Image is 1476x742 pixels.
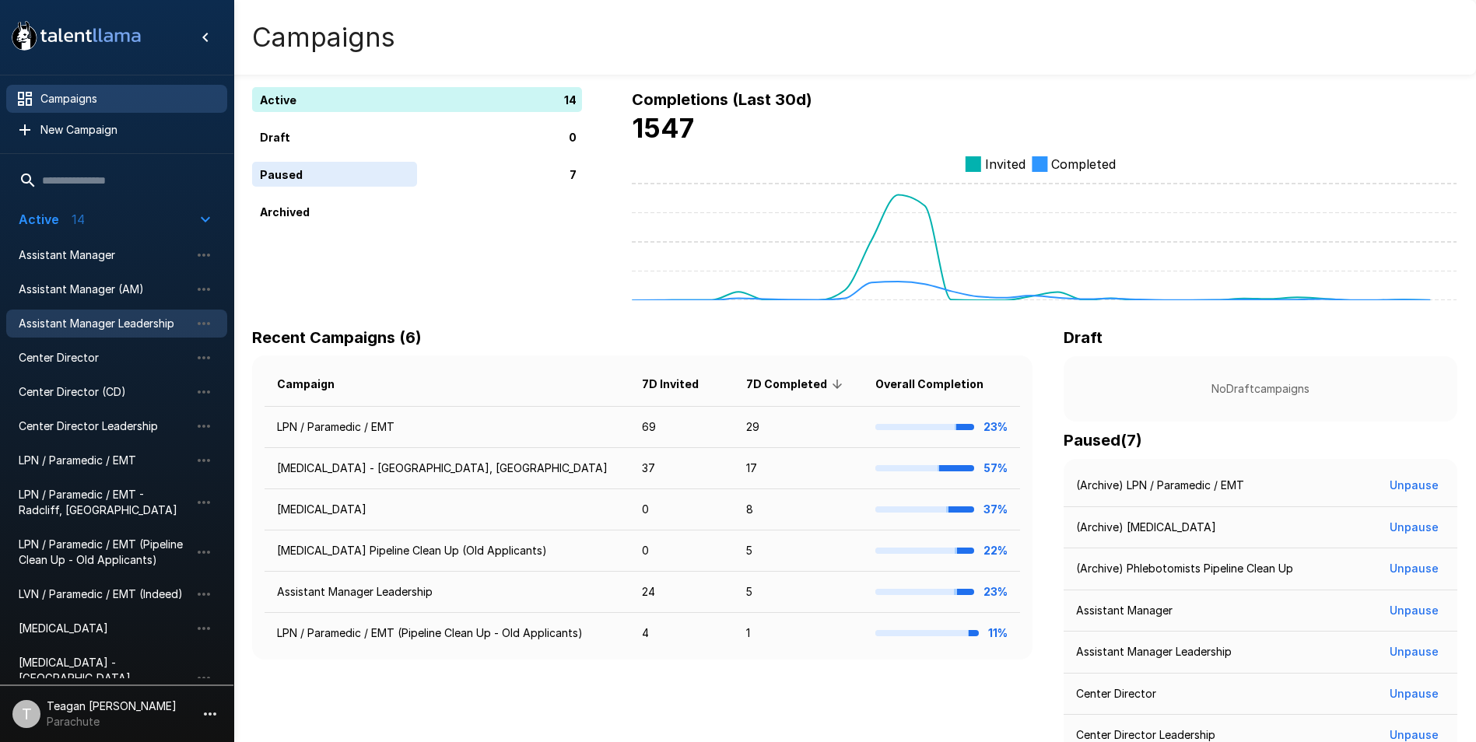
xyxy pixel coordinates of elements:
button: Unpause [1383,597,1445,625]
p: Assistant Manager Leadership [1076,644,1232,660]
td: [MEDICAL_DATA] - [GEOGRAPHIC_DATA], [GEOGRAPHIC_DATA] [265,448,629,489]
b: 23% [983,420,1008,433]
td: LPN / Paramedic / EMT (Pipeline Clean Up - Old Applicants) [265,613,629,654]
button: Unpause [1383,471,1445,500]
span: Campaign [277,375,355,394]
b: Draft [1064,328,1103,347]
p: No Draft campaigns [1089,381,1432,397]
td: 0 [629,489,734,530]
td: 24 [629,572,734,613]
p: 14 [564,92,577,108]
b: Completions (Last 30d) [632,90,812,109]
button: Unpause [1383,555,1445,583]
b: 1547 [632,112,694,144]
td: [MEDICAL_DATA] Pipeline Clean Up (Old Applicants) [265,530,629,572]
td: 5 [734,530,863,572]
b: Paused ( 7 ) [1064,431,1142,450]
b: 37% [983,502,1008,516]
td: 5 [734,572,863,613]
td: 17 [734,448,863,489]
td: 69 [629,407,734,448]
p: 7 [570,166,577,183]
p: (Archive) [MEDICAL_DATA] [1076,520,1216,535]
td: 29 [734,407,863,448]
button: Unpause [1383,680,1445,709]
button: Unpause [1383,638,1445,667]
td: Assistant Manager Leadership [265,572,629,613]
td: [MEDICAL_DATA] [265,489,629,530]
b: 23% [983,585,1008,598]
span: Overall Completion [875,375,1004,394]
p: (Archive) LPN / Paramedic / EMT [1076,478,1244,493]
td: 1 [734,613,863,654]
h4: Campaigns [252,21,395,54]
button: Unpause [1383,513,1445,542]
b: Recent Campaigns (6) [252,328,422,347]
td: LPN / Paramedic / EMT [265,407,629,448]
td: 8 [734,489,863,530]
span: 7D Completed [746,375,847,394]
span: 7D Invited [642,375,719,394]
td: 4 [629,613,734,654]
p: Center Director [1076,686,1156,702]
td: 0 [629,530,734,572]
p: 0 [569,129,577,145]
p: (Archive) Phlebotomists Pipeline Clean Up [1076,561,1293,576]
b: 11% [988,626,1008,639]
p: Assistant Manager [1076,603,1173,618]
td: 37 [629,448,734,489]
b: 57% [983,461,1008,474]
b: 22% [983,544,1008,557]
